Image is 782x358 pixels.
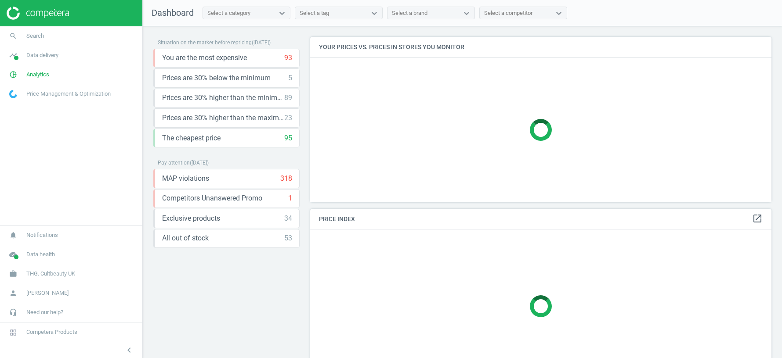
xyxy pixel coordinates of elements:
[484,9,532,17] div: Select a competitor
[288,193,292,203] div: 1
[152,7,194,18] span: Dashboard
[26,71,49,79] span: Analytics
[5,227,22,243] i: notifications
[26,32,44,40] span: Search
[5,246,22,263] i: cloud_done
[252,39,271,46] span: ( [DATE] )
[162,93,284,103] span: Prices are 30% higher than the minimum
[162,233,209,243] span: All out of stock
[300,9,329,17] div: Select a tag
[162,53,247,63] span: You are the most expensive
[284,53,292,63] div: 93
[26,270,75,278] span: THG. Cultbeauty UK
[124,345,134,355] i: chevron_left
[288,73,292,83] div: 5
[284,233,292,243] div: 53
[5,47,22,64] i: timeline
[162,214,220,223] span: Exclusive products
[158,39,252,46] span: Situation on the market before repricing
[284,133,292,143] div: 95
[26,251,55,258] span: Data health
[162,193,262,203] span: Competitors Unanswered Promo
[5,285,22,301] i: person
[190,160,209,166] span: ( [DATE] )
[26,51,58,59] span: Data delivery
[26,289,69,297] span: [PERSON_NAME]
[5,304,22,321] i: headset_mic
[162,113,284,123] span: Prices are 30% higher than the maximal
[284,93,292,103] div: 89
[7,7,69,20] img: ajHJNr6hYgQAAAAASUVORK5CYII=
[5,265,22,282] i: work
[752,213,763,224] i: open_in_new
[9,90,17,98] img: wGWNvw8QSZomAAAAABJRU5ErkJggg==
[752,213,763,225] a: open_in_new
[162,73,271,83] span: Prices are 30% below the minimum
[310,209,771,229] h4: Price Index
[118,344,140,356] button: chevron_left
[280,174,292,183] div: 318
[310,37,771,57] h4: Your prices vs. prices in stores you monitor
[5,28,22,44] i: search
[5,66,22,83] i: pie_chart_outlined
[284,214,292,223] div: 34
[207,9,250,17] div: Select a category
[162,174,209,183] span: MAP violations
[26,90,111,98] span: Price Management & Optimization
[26,231,58,239] span: Notifications
[26,308,63,316] span: Need our help?
[392,9,427,17] div: Select a brand
[162,133,221,143] span: The cheapest price
[284,113,292,123] div: 23
[26,328,77,336] span: Competera Products
[158,160,190,166] span: Pay attention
